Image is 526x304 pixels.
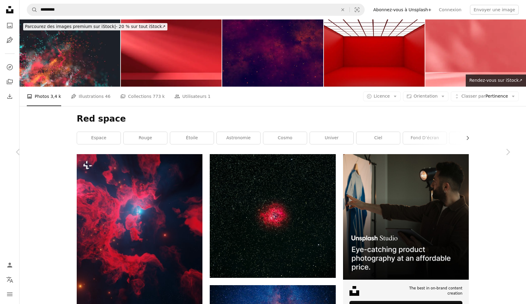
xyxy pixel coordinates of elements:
[350,4,364,16] button: Recherche de visuels
[4,274,16,286] button: Langue
[324,19,425,87] img: Empty Room 3d
[4,288,16,300] button: Menu
[263,132,307,144] a: Cosmo
[124,132,167,144] a: rouge
[403,132,447,144] a: fond d’écran
[462,132,469,144] button: faire défiler la liste vers la droite
[120,87,165,106] a: Collections 773 k
[174,87,211,106] a: Utilisateurs 1
[210,213,335,219] a: Voie lactée rouge
[4,34,16,46] a: Illustrations
[370,5,435,15] a: Abonnez-vous à Unsplash+
[469,78,522,83] span: Rendez-vous sur iStock ↗
[153,93,165,100] span: 773 k
[27,4,37,16] button: Rechercher sur Unsplash
[363,92,401,101] button: Licence
[489,123,526,181] a: Suivant
[77,113,469,124] h1: Red space
[71,87,110,106] a: Illustrations 46
[25,24,116,29] span: Parcourez des images premium sur iStock |
[4,61,16,73] a: Explorer
[105,93,110,100] span: 46
[208,93,211,100] span: 1
[4,19,16,32] a: Photos
[435,5,465,15] a: Connexion
[356,132,400,144] a: ciel
[217,132,260,144] a: astronomie
[461,93,508,99] span: Pertinence
[403,92,448,101] button: Orientation
[336,4,349,16] button: Effacer
[222,19,323,87] img: Galaxie Espace extra-atmosphérique Ciel étoilé Violet Rouge Abstrait Motif d’étoile Nébuleuse fut...
[466,74,526,87] a: Rendez-vous sur iStock↗
[170,132,214,144] a: étoile
[25,24,166,29] span: - 20 % sur tout iStock ↗
[450,132,493,144] a: dehor
[19,19,120,87] img: Explosion de particules rouges
[461,94,486,98] span: Classer par
[19,19,171,34] a: Parcourez des images premium sur iStock|- 20 % sur tout iStock↗
[470,5,519,15] button: Envoyer une image
[374,94,390,98] span: Licence
[77,132,121,144] a: espace
[310,132,353,144] a: univer
[77,226,202,232] a: Un espace rouge et bleu rempli d’étoiles
[121,19,222,87] img: Fond rouge minimal Saint-Valentin de Noël et Nouvel An chinois. Chambre dans la 3d. Pour la toile...
[425,19,526,87] img: Studio de chambre rose rouge vide avec effet de superposition d’ombre de feuilles.
[343,154,469,280] img: file-1715714098234-25b8b4e9d8faimage
[4,90,16,102] a: Historique de téléchargement
[4,76,16,88] a: Collections
[393,286,462,296] span: The best in on-brand content creation
[349,286,359,296] img: file-1631678316303-ed18b8b5cb9cimage
[210,154,335,278] img: Voie lactée rouge
[4,259,16,271] a: Connexion / S’inscrire
[451,92,519,101] button: Classer parPertinence
[414,94,438,98] span: Orientation
[27,4,365,16] form: Rechercher des visuels sur tout le site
